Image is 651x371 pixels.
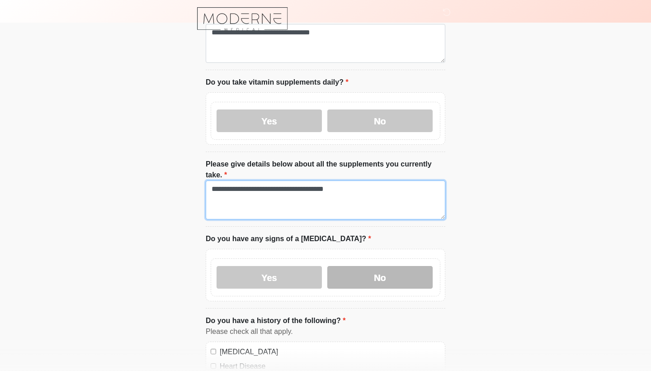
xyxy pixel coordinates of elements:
[327,109,433,132] label: No
[327,266,433,289] label: No
[206,77,349,88] label: Do you take vitamin supplements daily?
[206,315,345,326] label: Do you have a history of the following?
[217,266,322,289] label: Yes
[206,233,371,244] label: Do you have any signs of a [MEDICAL_DATA]?
[211,349,216,354] input: [MEDICAL_DATA]
[211,363,216,369] input: Heart Disease
[217,109,322,132] label: Yes
[206,326,445,337] div: Please check all that apply.
[220,347,440,357] label: [MEDICAL_DATA]
[197,7,288,32] img: Moderne Medical Aesthetics Logo
[206,159,445,181] label: Please give details below about all the supplements you currently take.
